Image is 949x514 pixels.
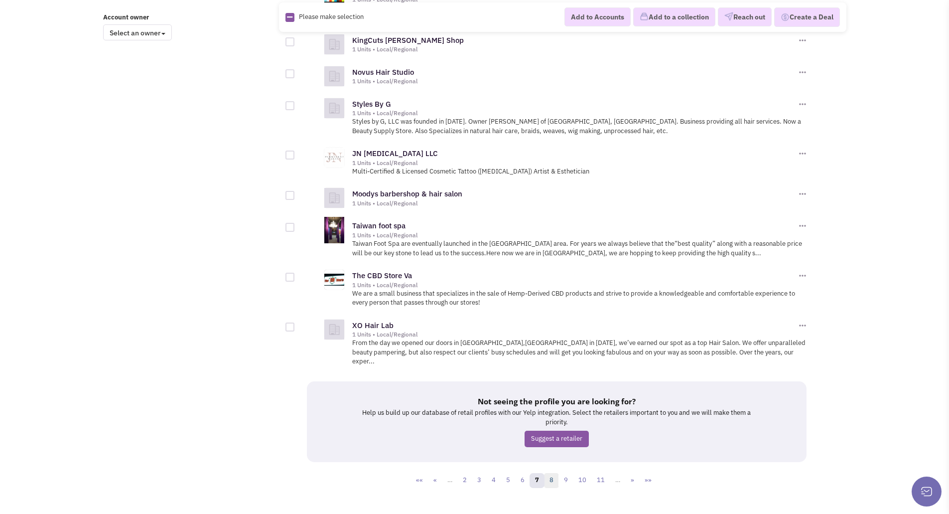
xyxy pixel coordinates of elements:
p: Multi-Certified & Licensed Cosmetic Tattoo ([MEDICAL_DATA]) Artist & Esthetician [352,167,808,176]
label: Account owner [103,13,279,22]
div: 1 Units • Local/Regional [352,331,797,339]
a: 2 [457,473,472,488]
p: Styles by G, LLC was founded in [DATE]. Owner [PERSON_NAME] of [GEOGRAPHIC_DATA], [GEOGRAPHIC_DAT... [352,117,808,136]
div: 1 Units • Local/Regional [352,199,797,207]
img: icon-collection-lavender.png [640,12,649,21]
a: «« [410,473,428,488]
a: … [442,473,458,488]
div: 1 Units • Local/Regional [352,109,797,117]
a: Taiwan foot spa [352,221,406,230]
img: VectorPaper_Plane.png [724,12,733,21]
button: Reach out [718,8,772,27]
a: Styles By G [352,99,391,109]
a: 6 [515,473,530,488]
a: KingCuts [PERSON_NAME] Shop [352,35,464,45]
p: From the day we opened our doors in [GEOGRAPHIC_DATA],[GEOGRAPHIC_DATA] in [DATE], we’ve earned o... [352,339,808,366]
div: 1 Units • Local/Regional [352,231,797,239]
div: 1 Units • Local/Regional [352,159,797,167]
p: Taiwan Foot Spa are eventually launched in the [GEOGRAPHIC_DATA] area. For years we always believ... [352,239,808,258]
a: » [625,473,640,488]
img: Deal-Dollar.png [781,12,790,23]
div: 1 Units • Local/Regional [352,45,797,53]
div: 1 Units • Local/Regional [352,77,797,85]
a: 7 [530,473,544,488]
img: Rectangle.png [285,13,294,22]
a: Novus Hair Studio [352,67,414,77]
h5: Not seeing the profile you are looking for? [357,396,757,406]
a: … [610,473,626,488]
a: JN [MEDICAL_DATA] LLC [352,149,438,158]
a: 4 [486,473,501,488]
p: Help us build up our database of retail profiles with our Yelp integration. Select the retailers ... [357,408,757,427]
button: Add to a collection [633,8,715,27]
div: 1 Units • Local/Regional [352,281,797,289]
a: 10 [573,473,592,488]
a: Suggest a retailer [525,431,589,447]
a: 9 [558,473,573,488]
p: We are a small business that specializes in the sale of Hemp-Derived CBD products and strive to p... [352,289,808,308]
span: Please make selection [299,12,364,21]
a: XO Hair Lab [352,321,394,330]
a: 3 [472,473,487,488]
a: 8 [544,473,559,488]
span: Select an owner [103,24,172,40]
button: Add to Accounts [564,7,631,26]
a: »» [639,473,657,488]
a: « [428,473,442,488]
a: The CBD Store Va [352,271,412,280]
a: 11 [591,473,610,488]
button: Create a Deal [774,7,840,27]
a: 5 [501,473,516,488]
a: Moodys barbershop & hair salon [352,189,462,198]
